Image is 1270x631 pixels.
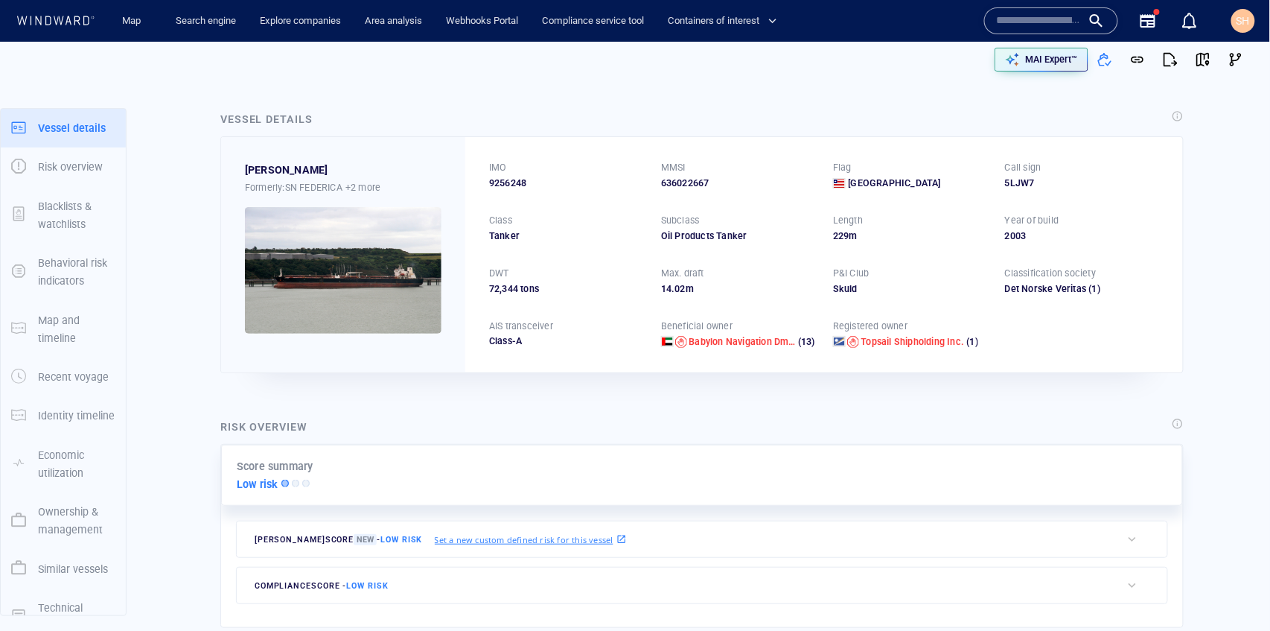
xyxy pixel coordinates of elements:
span: [DATE] 12:00 [69,141,124,152]
p: Low risk [237,475,278,493]
p: DWT [489,267,509,280]
button: Economic utilization [1,436,126,493]
a: Babylon Navigation Dmcc (13) [689,335,815,349]
a: Identity timeline [1,408,126,422]
button: Behavioral risk indicators [1,244,126,301]
div: Det Norske Veritas [1005,282,1087,296]
span: SH [1237,15,1250,27]
button: SH [1228,6,1258,36]
p: Subclass [661,214,700,227]
button: 7 days[DATE]-[DATE] [207,376,345,402]
p: Classification society [1005,267,1096,280]
p: Behavioral risk indicators [38,254,115,291]
span: [DATE] 16:00 [138,264,193,275]
p: Year of build [1005,214,1059,227]
span: 8.9 [69,182,82,193]
a: Ownership & management [1,513,126,527]
div: 10km [207,417,254,433]
span: 14 [661,283,671,294]
span: Class-A [489,335,522,346]
span: [DATE] 22:00 [69,89,124,100]
span: [DATE] 22:13 [7,314,46,332]
span: (13) [796,335,815,349]
span: Topsail Shipholding Inc. [861,336,965,347]
span: Destination, ETA change [69,418,170,429]
p: IMO [489,161,507,174]
span: [DATE] 08:58 [7,250,46,268]
a: Map [116,8,152,34]
span: [DATE] 12:00 [138,89,193,100]
p: AIS transceiver [489,320,553,333]
p: Recent voyage [38,368,109,386]
span: 229 [833,230,849,241]
a: Webhooks Portal [440,8,524,34]
span: [GEOGRAPHIC_DATA] [69,327,161,338]
span: Containers of interest [668,13,777,30]
button: Map and timeline [1,301,126,358]
span: SKIKDA [69,275,102,286]
span: [DATE] 08:58 [7,209,46,227]
p: Max. draft [661,267,704,280]
div: [PERSON_NAME] [245,161,328,179]
a: Explore companies [254,8,347,34]
p: Ownership & management [38,503,115,539]
span: [GEOGRAPHIC_DATA] [69,443,161,454]
a: Risk overview [1,159,126,174]
a: Improve this map [886,449,960,460]
button: Visual Link Analysis [1219,43,1252,76]
div: [DATE] - [DATE] [250,378,314,401]
span: 9.5 [97,182,109,193]
div: Det Norske Veritas [1005,282,1159,296]
dl: [DATE] 07:43ETA change[DATE] 12:00[DATE] 12:00 [7,117,200,158]
button: Get link [1121,43,1154,76]
p: Identity timeline [38,407,115,425]
span: [DATE] 16:00 [69,431,124,443]
a: Topsail Shipholding Inc. (1) [861,335,979,349]
div: Activity timeline [7,15,73,37]
a: Search engine [170,8,242,34]
button: Recent voyage [1,358,126,396]
div: Oil Products Tanker [661,229,815,243]
span: ETA change [69,127,118,139]
p: Map and timeline [38,311,115,348]
a: Compliance service tool [536,8,650,34]
p: Blacklists & watchlists [38,197,115,234]
p: MMSI [661,161,686,174]
span: Draft Change [69,168,125,180]
span: Low risk [346,581,388,591]
p: +2 more [345,180,380,195]
div: (6241) [76,15,103,37]
span: New [354,534,377,545]
div: 636022667 [661,177,815,190]
div: 2003 [1005,229,1159,243]
span: DELFINA [245,161,328,179]
span: Destination, ETA change [69,75,170,86]
a: Area analysis [359,8,428,34]
span: Destination, ETA change [69,250,170,261]
div: Vessel details [220,110,313,128]
p: Score summary [237,457,313,475]
span: [DATE] 00:14 [7,366,46,384]
span: SKIKDA [133,100,166,111]
span: [GEOGRAPHIC_DATA] [84,390,176,402]
dl: [DATE] 22:13Destination Change[GEOGRAPHIC_DATA][DATE] [GEOGRAPHIC_DATA] [7,303,200,355]
div: Tanker [489,229,643,243]
a: Behavioral risk indicators [1,264,126,279]
button: Vessel details [1,109,126,148]
span: 12.6 [97,223,115,234]
dl: [DATE] 07:16Destination, ETA change[DATE] 22:00[DATE] 12:00ALGECIRASSKIKDA [7,65,200,117]
a: Mapbox [766,449,807,460]
div: 5LJW7 [1005,177,1159,190]
p: MAI Expert™ [1026,53,1078,66]
button: Ownership & management [1,492,126,550]
dl: [DATE] 00:14Destination Change[DATE] [GEOGRAPHIC_DATA][GEOGRAPHIC_DATA] [7,355,200,408]
span: [DATE] [GEOGRAPHIC_DATA] [69,454,192,465]
button: View on map [1187,43,1219,76]
button: Export report [1154,43,1187,76]
a: Vessel details [1,120,126,134]
div: Skuld [833,282,987,296]
span: [DATE] [GEOGRAPHIC_DATA] [69,379,192,390]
